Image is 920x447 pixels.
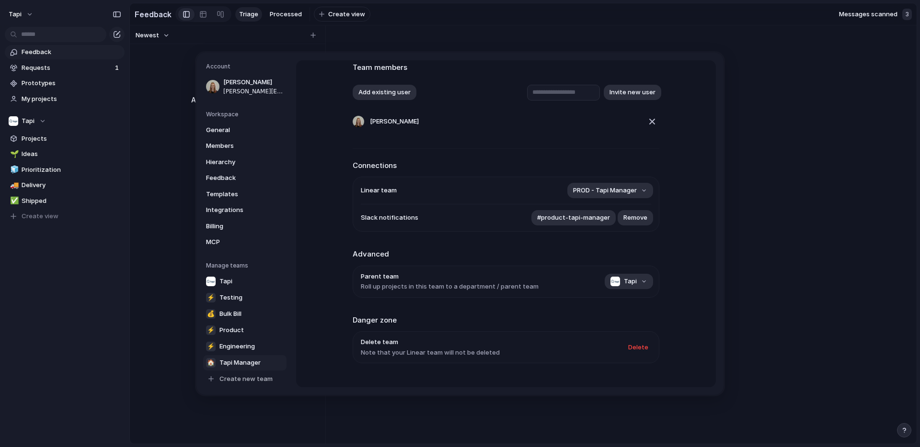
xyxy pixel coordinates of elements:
[203,306,287,321] a: 💰Bulk Bill
[361,271,539,281] span: Parent team
[206,62,287,71] h5: Account
[206,110,287,118] h5: Workspace
[206,141,267,151] span: Members
[203,322,287,337] a: ⚡Product
[531,210,616,225] button: #product-tapi-manager
[203,170,287,186] a: Feedback
[624,277,637,286] span: Tapi
[353,249,659,260] h2: Advanced
[203,122,287,137] a: General
[206,125,267,134] span: General
[628,342,648,352] span: Delete
[206,309,216,318] div: 💰
[537,213,610,223] span: #product-tapi-manager
[203,338,287,354] a: ⚡Engineering
[206,221,267,231] span: Billing
[353,314,659,325] h2: Danger zone
[361,186,397,195] span: Linear team
[206,358,216,367] div: 🏠
[361,213,418,223] span: Slack notifications
[573,186,637,195] span: PROD - Tapi Manager
[622,339,654,355] button: Delete
[206,205,267,215] span: Integrations
[206,157,267,167] span: Hierarchy
[219,276,232,286] span: Tapi
[206,237,267,247] span: MCP
[223,87,285,95] span: [PERSON_NAME][EMAIL_ADDRESS][DOMAIN_NAME]
[203,355,287,370] a: 🏠Tapi Manager
[353,85,416,100] button: Add existing user
[203,273,287,289] a: Tapi
[203,154,287,169] a: Hierarchy
[219,374,273,383] span: Create new team
[604,85,661,100] button: Invite new user
[203,186,287,201] a: Templates
[203,218,287,234] a: Billing
[206,261,287,269] h5: Manage teams
[623,213,647,223] span: Remove
[203,235,287,250] a: MCP
[219,341,255,351] span: Engineering
[353,62,659,73] h2: Team members
[605,274,653,289] button: Tapi
[370,116,419,126] span: [PERSON_NAME]
[361,282,539,291] span: Roll up projects in this team to a department / parent team
[203,290,287,305] a: ⚡Testing
[219,292,242,302] span: Testing
[206,325,216,335] div: ⚡
[206,189,267,199] span: Templates
[223,78,285,87] span: [PERSON_NAME]
[206,173,267,183] span: Feedback
[203,202,287,218] a: Integrations
[219,358,261,367] span: Tapi Manager
[219,309,241,318] span: Bulk Bill
[219,325,244,335] span: Product
[206,292,216,302] div: ⚡
[567,183,653,198] button: PROD - Tapi Manager
[203,371,287,386] a: Create new team
[203,138,287,154] a: Members
[618,210,653,225] button: Remove
[353,160,659,171] h2: Connections
[203,75,287,99] a: [PERSON_NAME][PERSON_NAME][EMAIL_ADDRESS][DOMAIN_NAME]
[361,337,500,347] span: Delete team
[206,341,216,351] div: ⚡
[361,347,500,357] span: Note that your Linear team will not be deleted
